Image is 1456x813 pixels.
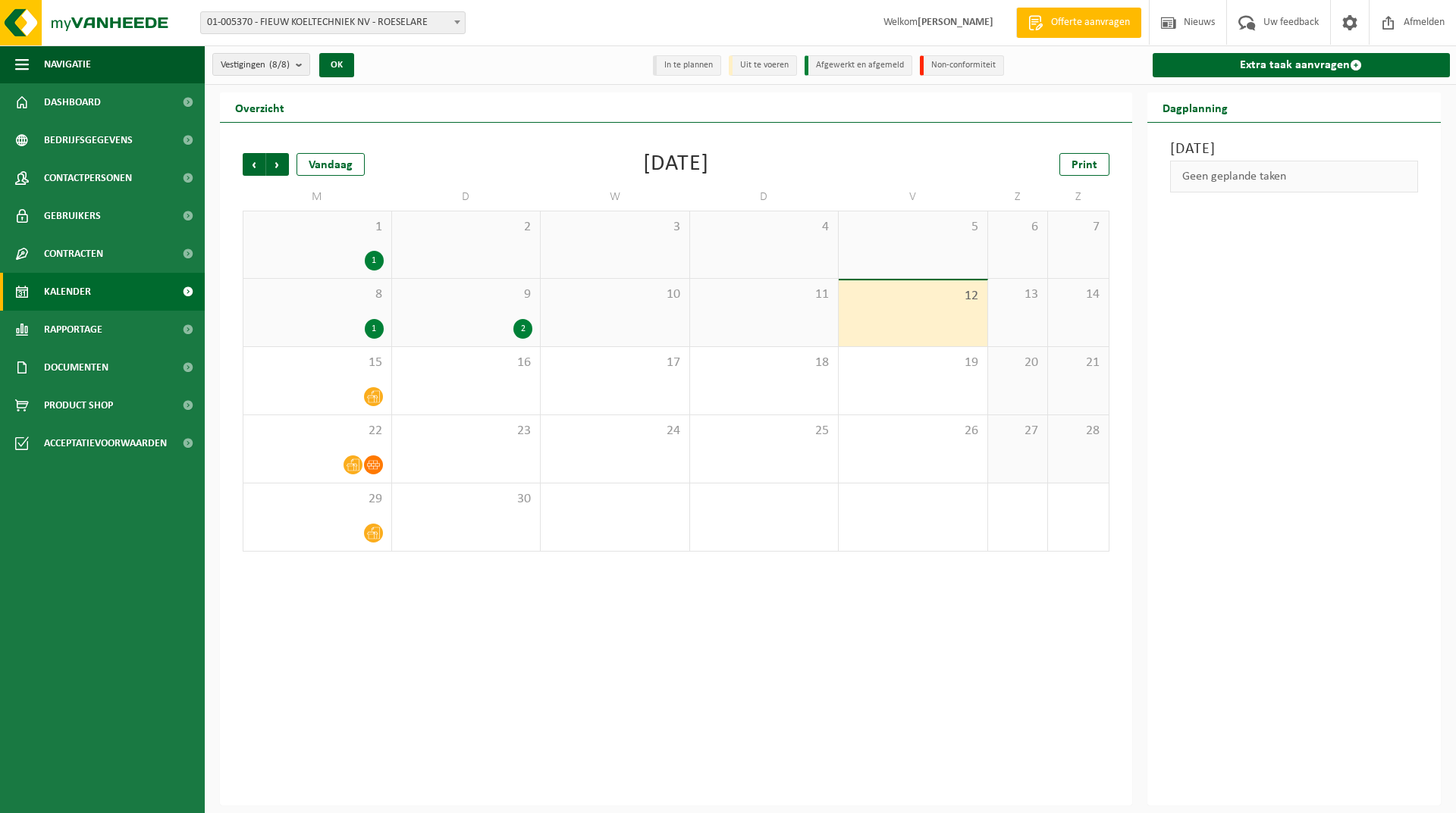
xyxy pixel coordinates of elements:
[513,319,532,339] div: 2
[251,423,384,439] span: 22
[996,355,1040,371] span: 20
[400,219,533,236] span: 2
[653,55,721,76] li: In te plannen
[44,311,102,349] span: Rapportage
[400,355,533,371] span: 16
[297,153,365,176] div: Vandaag
[44,235,103,273] span: Contracten
[698,423,831,439] span: 25
[729,55,797,76] li: Uit te voeren
[243,183,392,211] td: M
[1056,219,1100,236] span: 7
[44,386,113,424] span: Product Shop
[44,83,101,121] span: Dashboard
[1048,183,1109,211] td: Z
[548,355,682,371] span: 17
[541,183,690,211] td: W
[266,153,289,176] span: Volgende
[44,121,133,159] span: Bedrijfsgegevens
[251,286,384,303] span: 8
[1056,355,1100,371] span: 21
[918,17,993,28] strong: [PERSON_NAME]
[365,319,384,339] div: 1
[400,491,533,508] span: 30
[44,424,167,462] span: Acceptatievoorwaarden
[698,219,831,236] span: 4
[201,12,465,33] span: 01-005370 - FIEUW KOELTECHNIEK NV - ROESELARE
[1056,423,1100,439] span: 28
[643,153,709,176] div: [DATE]
[846,288,980,305] span: 12
[839,183,988,211] td: V
[220,92,300,122] h2: Overzicht
[1170,138,1419,161] h3: [DATE]
[365,251,384,270] div: 1
[846,219,980,236] span: 5
[269,60,290,70] count: (8/8)
[212,53,310,76] button: Vestigingen(8/8)
[8,780,253,813] iframe: chat widget
[392,183,541,211] td: D
[698,286,831,303] span: 11
[548,423,682,439] span: 24
[698,355,831,371] span: 18
[846,423,980,439] span: 26
[44,273,91,311] span: Kalender
[1170,161,1419,192] div: Geen geplande taken
[1072,159,1097,171] span: Print
[221,54,290,77] span: Vestigingen
[44,197,101,235] span: Gebruikers
[251,491,384,508] span: 29
[805,55,912,76] li: Afgewerkt en afgemeld
[996,219,1040,236] span: 6
[1153,53,1451,77] a: Extra taak aanvragen
[1056,286,1100,303] span: 14
[920,55,1004,76] li: Non-conformiteit
[548,219,682,236] span: 3
[251,219,384,236] span: 1
[400,423,533,439] span: 23
[44,349,108,386] span: Documenten
[44,45,91,83] span: Navigatie
[1147,92,1243,122] h2: Dagplanning
[548,286,682,303] span: 10
[243,153,265,176] span: Vorige
[44,159,132,197] span: Contactpersonen
[319,53,354,77] button: OK
[1047,15,1134,30] span: Offerte aanvragen
[200,11,466,34] span: 01-005370 - FIEUW KOELTECHNIEK NV - ROESELARE
[996,423,1040,439] span: 27
[846,355,980,371] span: 19
[1016,8,1141,38] a: Offerte aanvragen
[251,355,384,371] span: 15
[690,183,839,211] td: D
[400,286,533,303] span: 9
[988,183,1049,211] td: Z
[1059,153,1109,176] a: Print
[996,286,1040,303] span: 13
